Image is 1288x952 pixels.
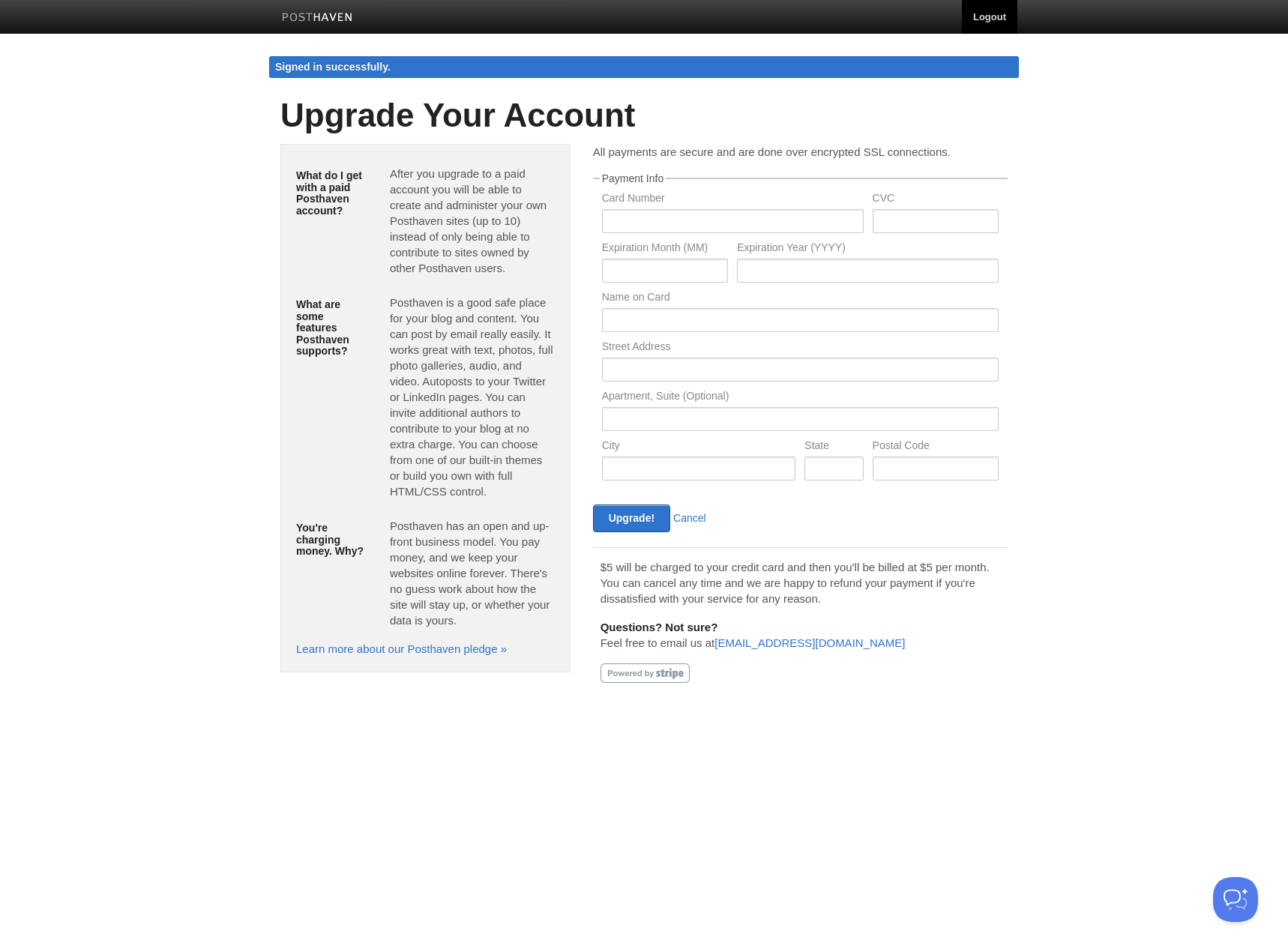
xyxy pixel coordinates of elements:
label: Apartment, Suite (Optional) [602,391,999,405]
label: Expiration Month (MM) [602,242,728,256]
h5: What do I get with a paid Posthaven account? [296,170,367,217]
img: Posthaven-bar [282,13,353,24]
h5: What are some features Posthaven supports? [296,299,367,357]
label: Card Number [602,193,864,207]
label: Name on Card [602,292,999,306]
h5: You're charging money. Why? [296,522,367,557]
input: Upgrade! [593,504,670,532]
legend: Payment Info [600,173,666,184]
label: Postal Code [873,440,999,454]
label: City [602,440,796,454]
p: $5 will be charged to your credit card and then you'll be billed at $5 per month. You can cancel ... [601,559,1000,606]
a: [EMAIL_ADDRESS][DOMAIN_NAME] [714,636,905,649]
label: Street Address [602,341,999,355]
p: Feel free to email us at [601,619,1000,651]
p: All payments are secure and are done over encrypted SSL connections. [593,144,1008,160]
label: Expiration Year (YYYY) [737,242,999,256]
b: Questions? Not sure? [601,621,718,633]
a: Learn more about our Posthaven pledge » [296,642,507,655]
iframe: Help Scout Beacon - Open [1213,877,1258,922]
p: Posthaven has an open and up-front business model. You pay money, and we keep your websites onlin... [390,518,555,628]
a: Cancel [673,512,706,524]
p: After you upgrade to a paid account you will be able to create and administer your own Posthaven ... [390,166,555,276]
div: Signed in successfully. [269,56,1019,78]
h1: Upgrade Your Account [280,97,1008,133]
label: CVC [873,193,999,207]
label: State [804,440,863,454]
p: Posthaven is a good safe place for your blog and content. You can post by email really easily. It... [390,295,555,499]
